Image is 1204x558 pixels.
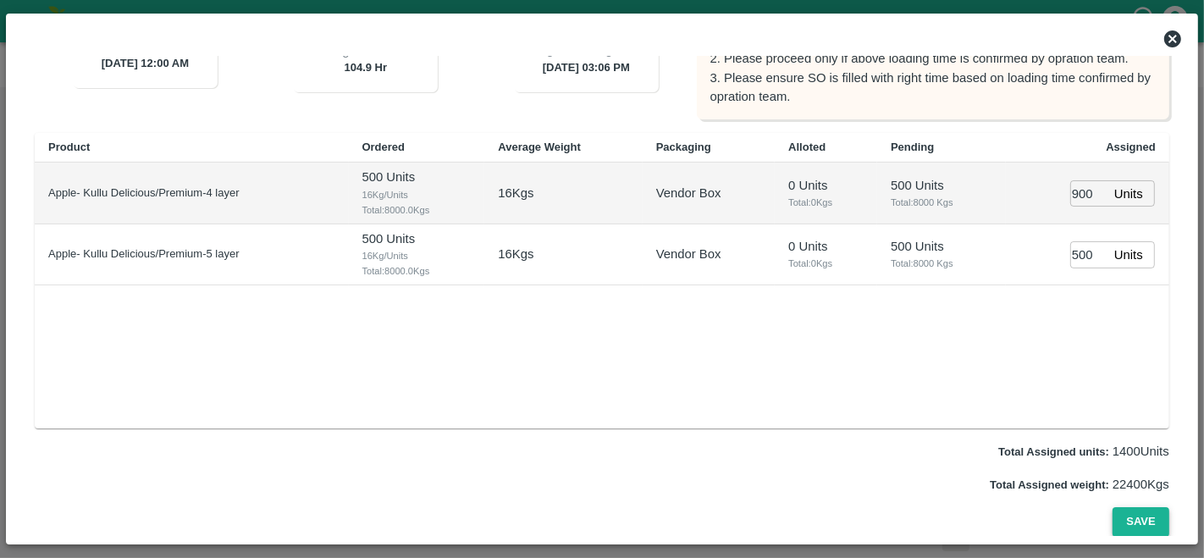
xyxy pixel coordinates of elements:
[891,256,992,271] span: Total: 8000 Kgs
[1070,180,1107,207] input: 0
[998,442,1169,461] p: 1400 Units
[48,141,90,153] b: Product
[35,224,348,285] td: Apple- Kullu Delicious/Premium-5 layer
[1106,141,1156,153] b: Assigned
[656,245,721,263] p: Vendor Box
[1114,246,1143,264] p: Units
[498,184,533,202] p: 16 Kgs
[710,49,1156,68] p: 2. Please proceed only if above loading time is confirmed by opration team.
[362,263,472,279] span: Total: 8000.0 Kgs
[656,184,721,202] p: Vendor Box
[362,141,406,153] b: Ordered
[788,176,864,195] p: 0 Units
[362,187,472,202] span: 16 Kg/Units
[514,25,659,92] div: [DATE] 03:06 PM
[891,176,992,195] p: 500 Units
[998,445,1109,458] label: Total Assigned units:
[362,248,472,263] span: 16 Kg/Units
[710,69,1156,107] p: 3. Please ensure SO is filled with right time based on loading time confirmed by opration team.
[1113,507,1168,537] button: Save
[990,475,1169,494] p: 22400 Kgs
[362,229,472,248] p: 500 Units
[498,141,581,153] b: Average Weight
[891,141,934,153] b: Pending
[891,195,992,210] span: Total: 8000 Kgs
[293,25,438,92] div: 104.9 Hr
[35,163,348,224] td: Apple- Kullu Delicious/Premium-4 layer
[498,245,533,263] p: 16 Kgs
[788,256,864,271] span: Total: 0 Kgs
[990,478,1109,491] label: Total Assigned weight:
[788,195,864,210] span: Total: 0 Kgs
[656,141,711,153] b: Packaging
[788,237,864,256] p: 0 Units
[788,141,826,153] b: Alloted
[1070,241,1107,268] input: 0
[362,168,472,186] p: 500 Units
[1114,185,1143,203] p: Units
[891,237,992,256] p: 500 Units
[362,202,472,218] span: Total: 8000.0 Kgs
